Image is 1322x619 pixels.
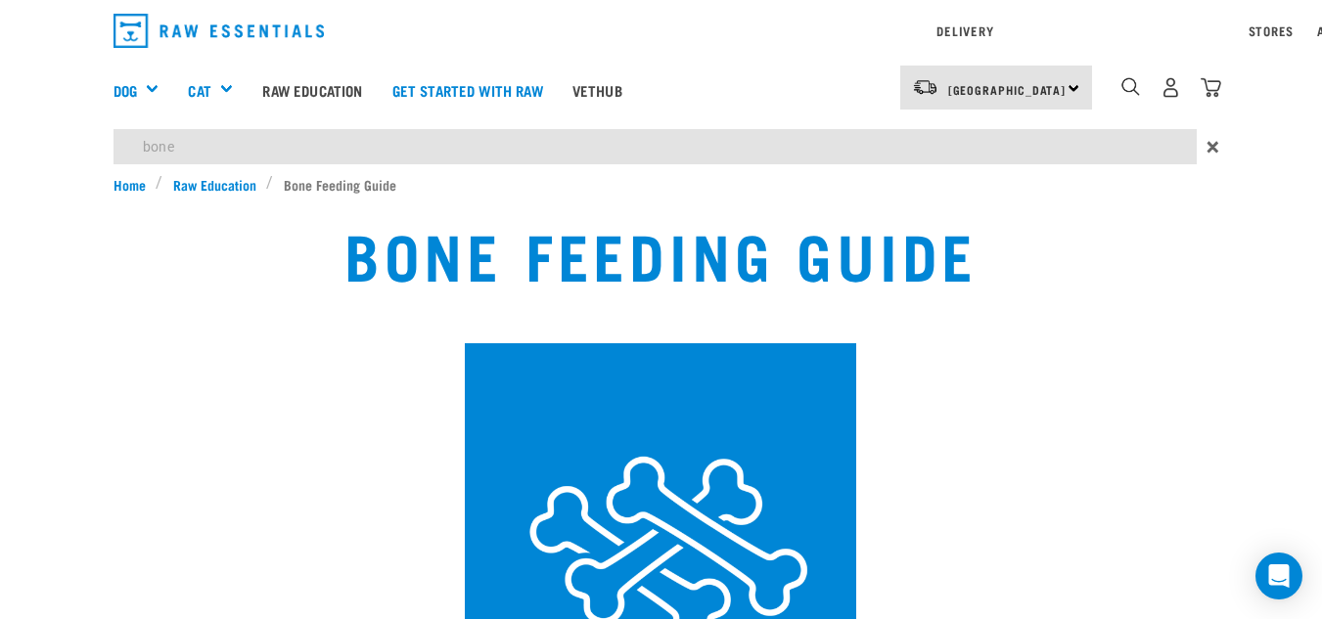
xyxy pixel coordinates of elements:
a: Raw Education [248,51,377,129]
a: Stores [1249,27,1295,34]
input: Search... [114,129,1197,164]
img: van-moving.png [912,78,938,96]
span: × [1207,129,1219,164]
nav: dropdown navigation [98,6,1225,56]
span: [GEOGRAPHIC_DATA] [948,86,1067,93]
span: Raw Education [173,174,256,195]
span: Home [114,174,146,195]
img: home-icon@2x.png [1201,77,1221,98]
a: Cat [188,79,210,102]
img: user.png [1161,77,1181,98]
a: Home [114,174,157,195]
a: Vethub [558,51,637,129]
img: Raw Essentials Logo [114,14,325,48]
a: Delivery [936,27,993,34]
a: Dog [114,79,137,102]
a: Get started with Raw [378,51,558,129]
img: home-icon-1@2x.png [1121,77,1140,96]
h1: Bone Feeding Guide [344,218,978,288]
a: Raw Education [162,174,266,195]
nav: breadcrumbs [114,174,1209,195]
div: Open Intercom Messenger [1255,553,1302,599]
